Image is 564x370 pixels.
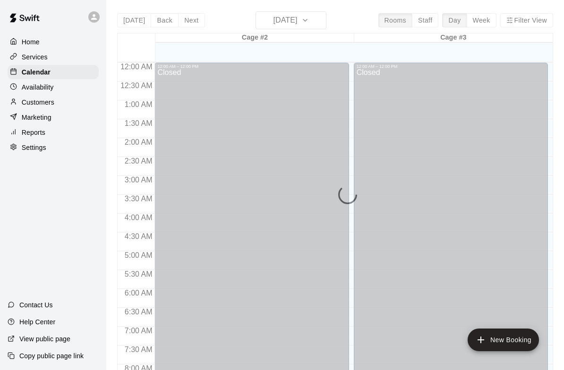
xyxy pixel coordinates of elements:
p: Contact Us [19,300,53,310]
p: Services [22,52,48,62]
div: Cage #2 [155,33,354,42]
span: 5:30 AM [122,270,155,278]
p: Customers [22,98,54,107]
span: 7:30 AM [122,345,155,354]
div: 12:00 AM – 12:00 PM [357,64,545,69]
span: 12:30 AM [118,82,155,90]
a: Services [8,50,99,64]
a: Settings [8,140,99,155]
p: Availability [22,82,54,92]
span: 3:00 AM [122,176,155,184]
span: 2:00 AM [122,138,155,146]
span: 4:30 AM [122,232,155,240]
span: 1:00 AM [122,100,155,108]
p: Reports [22,128,45,137]
span: 5:00 AM [122,251,155,259]
a: Customers [8,95,99,109]
p: Help Center [19,317,55,327]
div: Cage #3 [354,33,553,42]
span: 7:00 AM [122,327,155,335]
span: 6:00 AM [122,289,155,297]
div: 12:00 AM – 12:00 PM [157,64,346,69]
a: Reports [8,125,99,140]
p: View public page [19,334,70,344]
p: Marketing [22,113,51,122]
span: 2:30 AM [122,157,155,165]
span: 1:30 AM [122,119,155,127]
a: Marketing [8,110,99,124]
a: Availability [8,80,99,94]
span: 4:00 AM [122,214,155,222]
span: 3:30 AM [122,195,155,203]
a: Calendar [8,65,99,79]
p: Settings [22,143,46,152]
p: Copy public page link [19,351,84,361]
span: 6:30 AM [122,308,155,316]
button: add [468,329,539,351]
a: Home [8,35,99,49]
p: Home [22,37,40,47]
p: Calendar [22,67,51,77]
span: 12:00 AM [118,63,155,71]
